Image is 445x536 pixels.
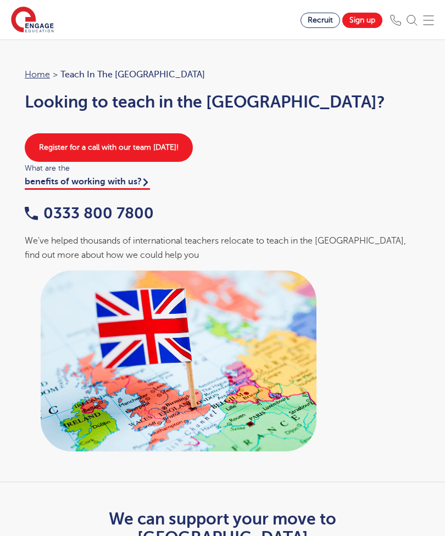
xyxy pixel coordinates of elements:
a: Recruit [301,13,340,28]
img: Engage Education [11,7,54,34]
a: Register for a call with our team [DATE]! [25,133,193,162]
a: benefits of working with us? [25,177,150,190]
span: Recruit [308,16,333,24]
h1: Looking to teach in the [GEOGRAPHIC_DATA]? [25,93,420,111]
span: What are the [25,162,420,174]
a: 0333 800 7800 [25,205,154,222]
nav: breadcrumb [25,67,420,82]
div: We've helped thousands of international teachers relocate to teach in the [GEOGRAPHIC_DATA], find... [25,234,420,263]
span: > [53,70,58,80]
a: Home [25,70,50,80]
a: Sign up [342,13,382,28]
span: Teach in the [GEOGRAPHIC_DATA] [60,67,205,82]
img: Mobile Menu [423,15,434,26]
img: Phone [390,15,401,26]
img: Search [407,15,418,26]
